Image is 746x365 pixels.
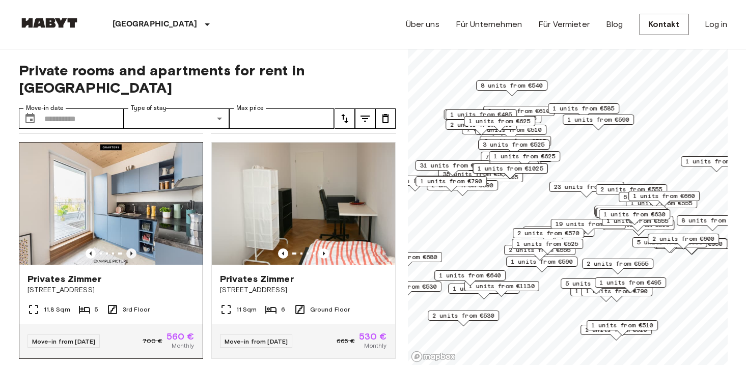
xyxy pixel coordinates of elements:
[434,270,506,286] div: Map marker
[131,104,167,113] label: Type of stay
[310,305,350,314] span: Ground Floor
[555,219,621,229] span: 19 units from €575
[538,18,590,31] a: Für Vermieter
[509,245,571,255] span: 2 units from €555
[602,216,673,232] div: Map marker
[167,332,195,341] span: 560 €
[478,139,549,155] div: Map marker
[453,284,515,293] span: 1 units from €570
[431,181,493,190] span: 2 units from €690
[563,115,634,130] div: Map marker
[319,248,329,259] button: Previous image
[375,282,437,291] span: 4 units from €530
[511,257,573,266] span: 1 units from €590
[427,180,498,196] div: Map marker
[600,185,662,194] span: 2 units from €555
[599,206,661,215] span: 1 units from €645
[172,341,194,350] span: Monthly
[450,110,512,119] span: 1 units from €485
[19,143,203,265] img: Marketing picture of unit DE-01-07-007-01Q
[585,325,647,334] span: 1 units from €610
[603,220,674,236] div: Map marker
[705,18,728,31] a: Log in
[596,184,667,200] div: Map marker
[599,278,661,287] span: 1 units from €495
[567,115,629,124] span: 1 units from €590
[619,192,690,208] div: Map marker
[648,234,719,249] div: Map marker
[278,248,288,259] button: Previous image
[420,177,482,186] span: 1 units from €790
[595,208,667,223] div: Map marker
[581,286,652,302] div: Map marker
[595,277,666,293] div: Map marker
[656,239,727,255] div: Map marker
[113,18,198,31] p: [GEOGRAPHIC_DATA]
[281,305,285,314] span: 6
[364,341,386,350] span: Monthly
[628,191,700,207] div: Map marker
[225,338,288,345] span: Move-in from [DATE]
[528,227,590,236] span: 3 units from €605
[468,117,531,126] span: 1 units from €625
[516,239,578,248] span: 1 units from €525
[587,259,649,268] span: 2 units from €555
[20,108,40,129] button: Choose date
[633,191,695,201] span: 1 units from €660
[452,172,523,188] div: Map marker
[552,104,615,113] span: 1 units from €585
[446,120,517,135] div: Map marker
[481,81,543,90] span: 8 units from €540
[652,234,714,243] span: 2 units from €600
[19,18,80,28] img: Habyt
[548,103,619,119] div: Map marker
[375,108,396,129] button: tune
[456,18,522,31] a: Für Unternehmen
[656,238,727,254] div: Map marker
[606,18,623,31] a: Blog
[439,271,501,280] span: 1 units from €640
[335,108,355,129] button: tune
[370,282,441,297] div: Map marker
[603,210,666,219] span: 1 units from €630
[476,80,547,96] div: Map marker
[359,332,387,341] span: 530 €
[632,237,707,253] div: Map marker
[640,14,688,35] a: Kontakt
[411,351,456,362] a: Mapbox logo
[483,106,555,122] div: Map marker
[475,125,546,141] div: Map marker
[95,305,98,314] span: 5
[86,248,96,259] button: Previous image
[485,152,547,161] span: 7 units from €585
[517,229,579,238] span: 2 units from €570
[126,248,136,259] button: Previous image
[448,284,519,299] div: Map marker
[596,208,668,223] div: Map marker
[554,182,619,191] span: 23 units from €530
[236,104,264,113] label: Max price
[480,136,551,152] div: Map marker
[477,164,543,173] span: 1 units from €1025
[581,325,652,341] div: Map marker
[506,257,577,272] div: Map marker
[444,109,518,125] div: Map marker
[480,125,542,134] span: 2 units from €510
[379,176,451,191] div: Map marker
[211,142,396,359] a: Marketing picture of unit DE-01-029-02MPrevious imagePrevious imagePrivates Zimmer[STREET_ADDRESS...
[26,104,64,113] label: Move-in date
[493,152,556,161] span: 1 units from €625
[599,209,670,225] div: Map marker
[550,219,625,235] div: Map marker
[375,252,437,262] span: 1 units from €680
[44,305,70,314] span: 11.8 Sqm
[484,136,546,146] span: 3 units from €525
[601,208,663,217] span: 1 units from €640
[512,239,583,255] div: Map marker
[464,116,535,132] div: Map marker
[143,336,162,346] span: 700 €
[416,176,487,192] div: Map marker
[513,228,584,244] div: Map marker
[561,278,632,294] div: Map marker
[637,238,702,247] span: 5 units from €1085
